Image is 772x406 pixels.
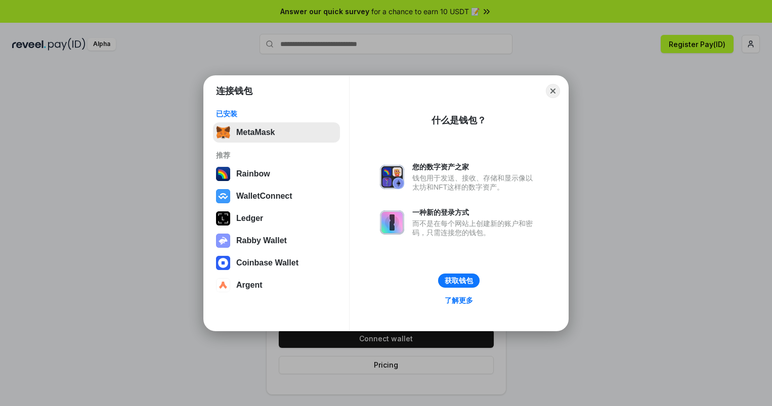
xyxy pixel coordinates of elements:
div: 钱包用于发送、接收、存储和显示像以太坊和NFT这样的数字资产。 [412,173,538,192]
button: WalletConnect [213,186,340,206]
img: svg+xml,%3Csvg%20width%3D%2228%22%20height%3D%2228%22%20viewBox%3D%220%200%2028%2028%22%20fill%3D... [216,189,230,203]
div: WalletConnect [236,192,292,201]
div: Rabby Wallet [236,236,287,245]
img: svg+xml,%3Csvg%20xmlns%3D%22http%3A%2F%2Fwww.w3.org%2F2000%2Fsvg%22%20width%3D%2228%22%20height%3... [216,211,230,225]
div: Coinbase Wallet [236,258,298,267]
button: Argent [213,275,340,295]
img: svg+xml,%3Csvg%20xmlns%3D%22http%3A%2F%2Fwww.w3.org%2F2000%2Fsvg%22%20fill%3D%22none%22%20viewBox... [216,234,230,248]
button: 获取钱包 [438,274,480,288]
img: svg+xml,%3Csvg%20width%3D%2228%22%20height%3D%2228%22%20viewBox%3D%220%200%2028%2028%22%20fill%3D... [216,256,230,270]
img: svg+xml,%3Csvg%20width%3D%2228%22%20height%3D%2228%22%20viewBox%3D%220%200%2028%2028%22%20fill%3D... [216,278,230,292]
div: MetaMask [236,128,275,137]
div: 一种新的登录方式 [412,208,538,217]
button: Rabby Wallet [213,231,340,251]
div: 什么是钱包？ [432,114,486,126]
button: Close [546,84,560,98]
h1: 连接钱包 [216,85,252,97]
img: svg+xml,%3Csvg%20xmlns%3D%22http%3A%2F%2Fwww.w3.org%2F2000%2Fsvg%22%20fill%3D%22none%22%20viewBox... [380,210,404,235]
div: 获取钱包 [445,276,473,285]
div: 了解更多 [445,296,473,305]
a: 了解更多 [439,294,479,307]
div: Ledger [236,214,263,223]
img: svg+xml,%3Csvg%20xmlns%3D%22http%3A%2F%2Fwww.w3.org%2F2000%2Fsvg%22%20fill%3D%22none%22%20viewBox... [380,165,404,189]
div: 而不是在每个网站上创建新的账户和密码，只需连接您的钱包。 [412,219,538,237]
div: Rainbow [236,169,270,178]
div: 您的数字资产之家 [412,162,538,171]
div: Argent [236,281,263,290]
button: Rainbow [213,164,340,184]
button: Coinbase Wallet [213,253,340,273]
div: 推荐 [216,151,337,160]
button: Ledger [213,208,340,229]
button: MetaMask [213,122,340,143]
div: 已安装 [216,109,337,118]
img: svg+xml,%3Csvg%20fill%3D%22none%22%20height%3D%2233%22%20viewBox%3D%220%200%2035%2033%22%20width%... [216,125,230,140]
img: svg+xml,%3Csvg%20width%3D%22120%22%20height%3D%22120%22%20viewBox%3D%220%200%20120%20120%22%20fil... [216,167,230,181]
